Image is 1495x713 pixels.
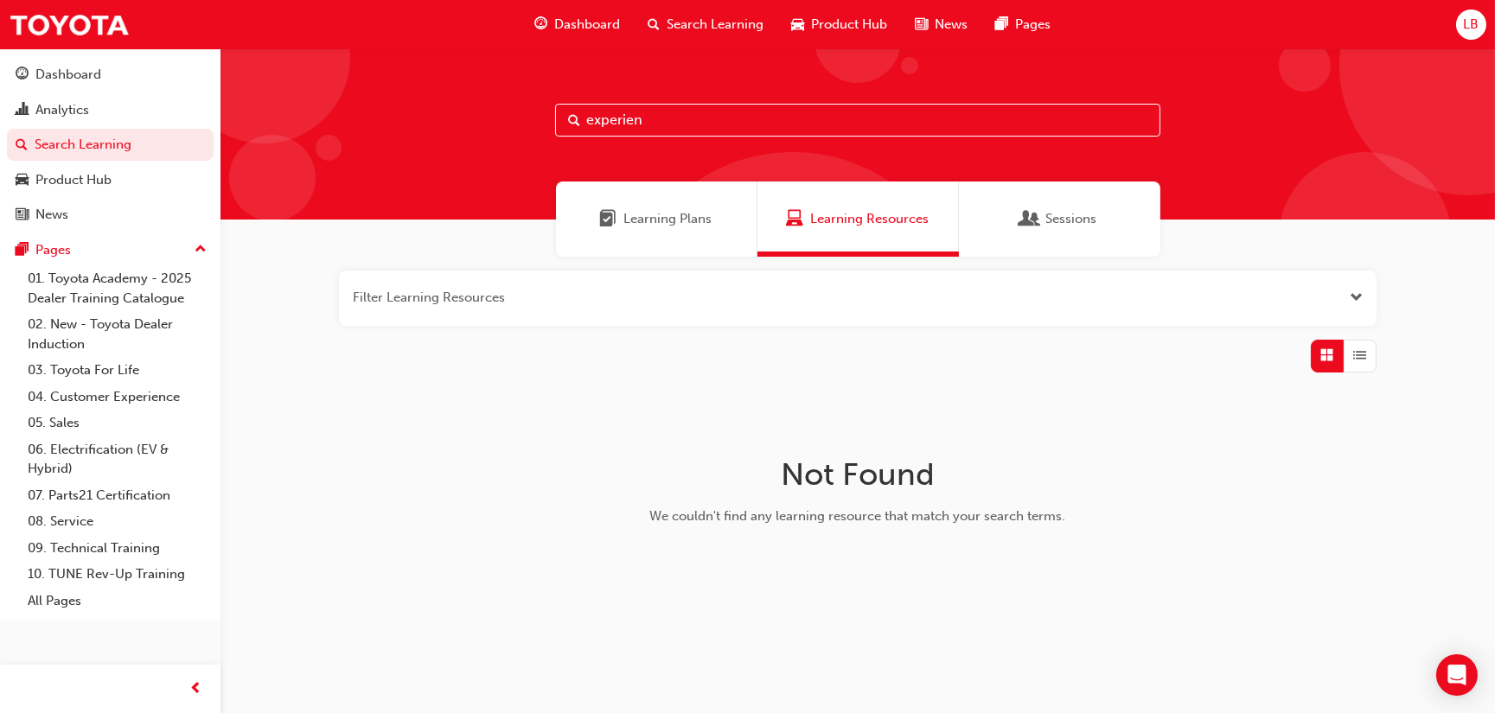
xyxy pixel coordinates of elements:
[556,181,757,257] a: Learning PlansLearning Plans
[21,311,214,357] a: 02. New - Toyota Dealer Induction
[16,243,29,258] span: pages-icon
[1436,654,1478,696] div: Open Intercom Messenger
[21,561,214,588] a: 10. TUNE Rev-Up Training
[901,7,981,42] a: news-iconNews
[555,104,1160,137] input: Search...
[7,94,214,126] a: Analytics
[9,5,130,44] img: Trak
[810,209,929,229] span: Learning Resources
[1022,209,1039,229] span: Sessions
[35,100,89,120] div: Analytics
[791,14,804,35] span: car-icon
[35,65,101,85] div: Dashboard
[21,436,214,482] a: 06. Electrification (EV & Hybrid)
[35,205,68,225] div: News
[16,67,29,83] span: guage-icon
[7,199,214,231] a: News
[915,14,928,35] span: news-icon
[7,234,214,266] button: Pages
[1350,288,1363,308] button: Open the filter
[1046,209,1097,229] span: Sessions
[21,508,214,535] a: 08. Service
[584,506,1132,526] div: We couldn't find any learning resource that match your search terms.
[935,15,968,35] span: News
[634,7,777,42] a: search-iconSearch Learning
[7,164,214,196] a: Product Hub
[7,129,214,161] a: Search Learning
[995,14,1008,35] span: pages-icon
[1463,15,1479,35] span: LB
[584,455,1132,493] h1: Not Found
[21,482,214,509] a: 07. Parts21 Certification
[21,535,214,562] a: 09. Technical Training
[811,15,887,35] span: Product Hub
[16,103,29,118] span: chart-icon
[534,14,547,35] span: guage-icon
[959,181,1160,257] a: SessionsSessions
[600,209,617,229] span: Learning Plans
[7,55,214,234] button: DashboardAnalyticsSearch LearningProduct HubNews
[1456,10,1486,40] button: LB
[521,7,634,42] a: guage-iconDashboard
[648,14,660,35] span: search-icon
[35,170,112,190] div: Product Hub
[35,240,71,260] div: Pages
[16,137,28,153] span: search-icon
[757,181,959,257] a: Learning ResourcesLearning Resources
[16,173,29,188] span: car-icon
[21,588,214,614] a: All Pages
[1321,346,1334,366] span: Grid
[16,207,29,223] span: news-icon
[21,265,214,311] a: 01. Toyota Academy - 2025 Dealer Training Catalogue
[786,209,803,229] span: Learning Resources
[667,15,763,35] span: Search Learning
[1354,346,1367,366] span: List
[190,678,203,700] span: prev-icon
[21,384,214,411] a: 04. Customer Experience
[554,15,620,35] span: Dashboard
[1015,15,1051,35] span: Pages
[21,357,214,384] a: 03. Toyota For Life
[981,7,1064,42] a: pages-iconPages
[624,209,712,229] span: Learning Plans
[195,239,207,261] span: up-icon
[7,59,214,91] a: Dashboard
[568,111,580,131] span: Search
[777,7,901,42] a: car-iconProduct Hub
[21,410,214,436] a: 05. Sales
